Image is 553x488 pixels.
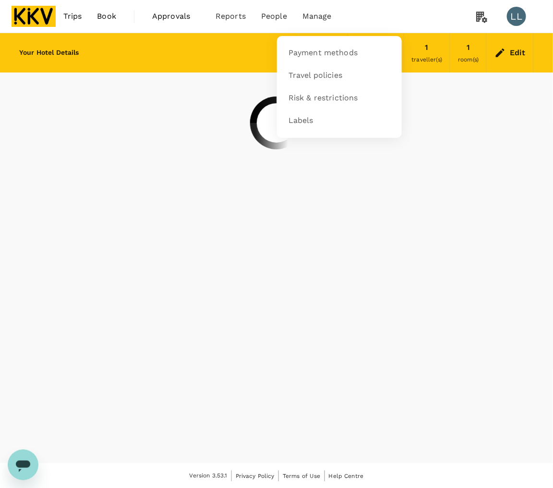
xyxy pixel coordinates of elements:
a: Payment methods [283,42,396,64]
img: KKV Supply Chain Sdn Bhd [12,6,56,27]
span: Payment methods [289,48,358,59]
iframe: Button to launch messaging window [8,450,38,480]
span: Manage [302,11,332,22]
a: Labels [283,110,396,132]
span: Version 3.53.1 [190,471,228,481]
a: Help Centre [329,471,364,481]
a: Terms of Use [283,471,321,481]
div: Edit [510,46,526,60]
span: room(s) [458,56,479,63]
a: Risk & restrictions [283,87,396,110]
span: Help Centre [329,473,364,479]
span: Risk & restrictions [289,93,358,104]
span: Trips [63,11,82,22]
span: People [261,11,287,22]
span: traveller(s) [412,56,443,63]
span: Travel policies [289,70,342,81]
span: Terms of Use [283,473,321,479]
span: Labels [289,115,313,126]
h6: Your Hotel Details [19,48,79,58]
div: 1 [425,41,429,54]
a: Travel policies [283,64,396,87]
a: Privacy Policy [236,471,275,481]
span: Privacy Policy [236,473,275,479]
div: LL [507,7,526,26]
span: Approvals [152,11,200,22]
span: Reports [216,11,246,22]
span: Book [97,11,116,22]
div: 1 [467,41,470,54]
